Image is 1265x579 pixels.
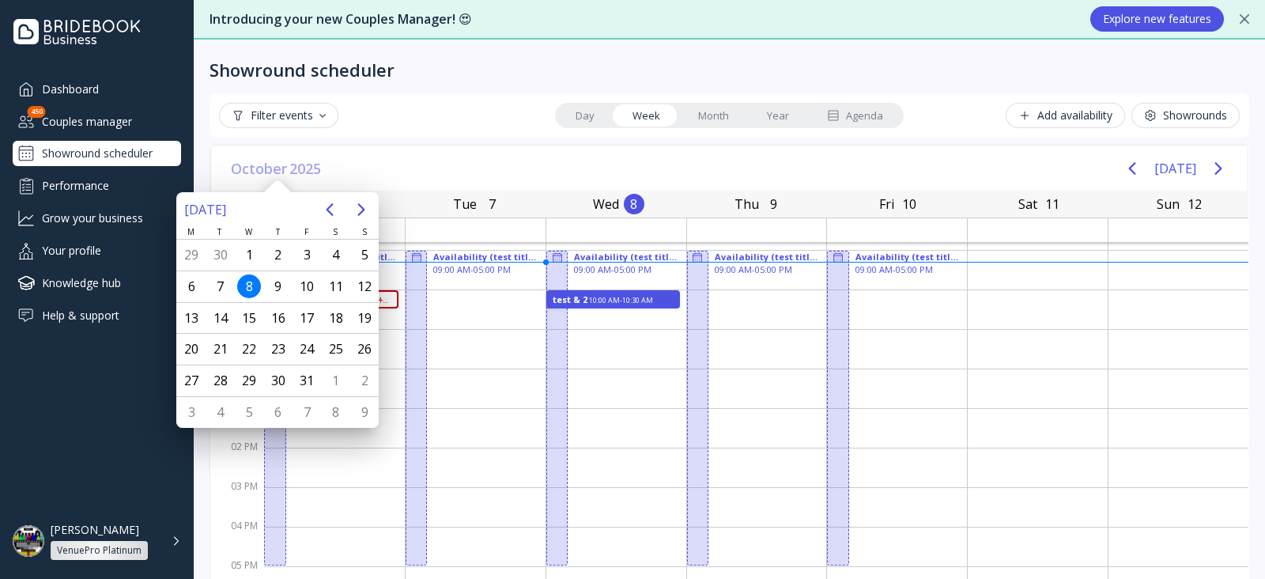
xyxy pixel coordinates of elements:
div: Tuesday, October 21, 2025 [208,338,232,361]
div: 9 [764,194,784,214]
div: Wednesday, October 15, 2025 [237,306,261,330]
div: Thursday, November 6, 2025 [266,401,290,425]
a: Your profile [13,237,181,263]
iframe: Chat Widget [1186,503,1265,579]
button: Add availability [1006,103,1125,128]
div: Tuesday, October 14, 2025 [208,306,232,330]
div: Introducing your new Couples Manager! 😍 [210,10,1074,28]
div: [PERSON_NAME] [51,523,139,537]
a: Dashboard [13,76,181,102]
div: Sunday, November 9, 2025 [353,401,376,425]
div: W [234,225,263,239]
div: Saturday, October 4, 2025 [324,243,348,267]
div: S [321,225,350,239]
div: Saturday, October 18, 2025 [324,306,348,330]
div: Wednesday, November 5, 2025 [237,401,261,425]
button: Showrounds [1131,103,1240,128]
div: Tuesday, October 28, 2025 [208,369,232,393]
div: Monday, September 29, 2025 [179,243,203,267]
div: Sunday, October 19, 2025 [353,306,376,330]
a: Help & support [13,302,181,328]
div: 450 [28,106,46,118]
div: Add availability [1018,109,1112,122]
div: T [263,225,293,239]
div: Thursday, October 23, 2025 [266,338,290,361]
div: Saturday, November 8, 2025 [324,401,348,425]
div: 10:00 AM - 10:30 AM [379,296,392,306]
img: dpr=2,fit=cover,g=face,w=48,h=48 [13,525,44,557]
div: Tue [448,193,481,215]
div: Sun [1152,193,1184,215]
div: 03 PM [210,477,264,517]
span: 2025 [289,157,323,180]
div: Monday, October 6, 2025 [179,274,203,298]
div: Availability (test title 12), 09:00 AM - 05:00 PM [687,250,821,566]
div: S [349,225,379,239]
div: Availability (test title 12), 09:00 AM - 05:00 PM [546,250,680,566]
div: Wednesday, October 29, 2025 [237,369,261,393]
div: Friday, October 3, 2025 [295,243,319,267]
button: [DATE] [1154,154,1196,183]
div: 02 PM [210,437,264,477]
div: Friday, October 31, 2025 [295,369,319,393]
button: Next page [346,194,377,225]
div: Monday, October 27, 2025 [179,369,203,393]
div: Friday, October 10, 2025 [295,274,319,298]
div: Thursday, October 9, 2025 [266,274,290,298]
a: Day [557,104,614,127]
div: Saturday, October 11, 2025 [324,274,348,298]
a: Week [614,104,679,127]
div: F [292,225,321,239]
div: Showround scheduler [210,59,395,81]
div: Couples manager [13,108,181,134]
div: 10 [899,194,919,214]
a: Year [748,104,808,127]
button: [DATE] [178,195,232,224]
span: October [231,157,289,180]
div: Wednesday, October 22, 2025 [237,338,261,361]
div: Today, Wednesday, October 8, 2025 [237,274,261,298]
div: Tuesday, September 30, 2025 [208,243,232,267]
a: Knowledge hub [13,270,181,296]
div: Sunday, October 26, 2025 [353,338,376,361]
div: Agenda [827,108,883,123]
div: test & 2 [553,293,587,306]
a: Month [679,104,748,127]
div: Thu [730,193,764,215]
a: Couples manager450 [13,108,181,134]
div: Tuesday, November 4, 2025 [208,401,232,425]
div: Friday, November 7, 2025 [295,401,319,425]
a: Grow your business [13,205,181,231]
div: Friday, October 24, 2025 [295,338,319,361]
button: Explore new features [1090,6,1224,32]
div: 04 PM [210,517,264,556]
div: Thursday, October 16, 2025 [266,306,290,330]
div: Availability (test title 12), 09:00 AM - 05:00 PM [406,250,539,566]
div: Showrounds [1144,109,1227,122]
button: Previous page [314,194,346,225]
div: Saturday, October 25, 2025 [324,338,348,361]
div: M [176,225,206,239]
a: Performance [13,172,181,199]
div: Sunday, October 5, 2025 [353,243,376,267]
div: Sunday, October 12, 2025 [353,274,376,298]
div: Filter events [232,109,326,122]
div: 12 [1184,194,1205,214]
button: Next page [1203,153,1234,184]
div: Fri [874,193,899,215]
div: Monday, October 13, 2025 [179,306,203,330]
a: Showround scheduler [13,141,181,166]
div: Friday, October 17, 2025 [295,306,319,330]
div: Explore new features [1103,13,1211,25]
div: Wednesday, October 1, 2025 [237,243,261,267]
div: Sat [1014,193,1042,215]
div: T [205,225,234,239]
div: Monday, November 3, 2025 [179,401,203,425]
